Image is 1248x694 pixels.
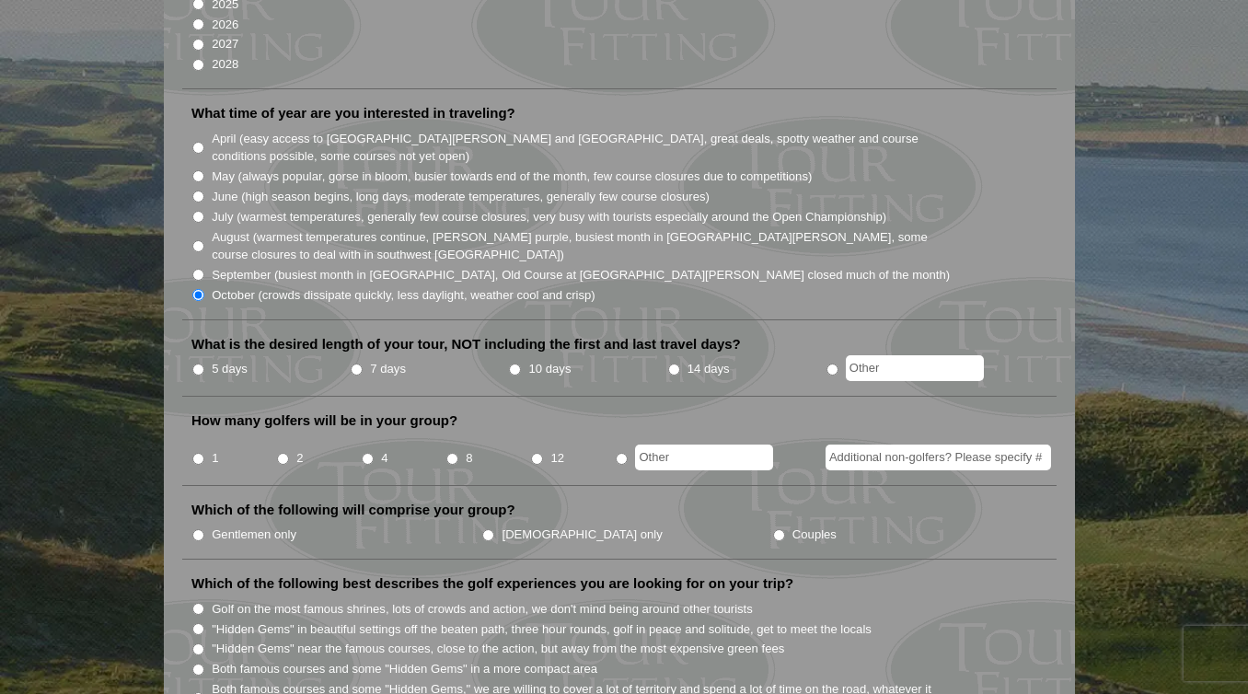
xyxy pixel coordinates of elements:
label: 10 days [529,360,572,378]
label: Couples [792,526,837,544]
label: May (always popular, gorse in bloom, busier towards end of the month, few course closures due to ... [212,168,812,186]
label: 4 [381,449,387,468]
label: 1 [212,449,218,468]
label: Both famous courses and some "Hidden Gems" in a more compact area [212,660,597,678]
label: How many golfers will be in your group? [191,411,457,430]
label: 7 days [370,360,406,378]
input: Additional non-golfers? Please specify # [826,445,1051,470]
label: 2027 [212,35,238,53]
label: Which of the following best describes the golf experiences you are looking for on your trip? [191,574,793,593]
label: 2 [296,449,303,468]
label: "Hidden Gems" near the famous courses, close to the action, but away from the most expensive gree... [212,640,784,658]
input: Other [846,355,984,381]
input: Other [635,445,773,470]
label: August (warmest temperatures continue, [PERSON_NAME] purple, busiest month in [GEOGRAPHIC_DATA][P... [212,228,952,264]
label: June (high season begins, long days, moderate temperatures, generally few course closures) [212,188,710,206]
label: April (easy access to [GEOGRAPHIC_DATA][PERSON_NAME] and [GEOGRAPHIC_DATA], great deals, spotty w... [212,130,952,166]
label: Which of the following will comprise your group? [191,501,515,519]
label: What is the desired length of your tour, NOT including the first and last travel days? [191,335,741,353]
label: September (busiest month in [GEOGRAPHIC_DATA], Old Course at [GEOGRAPHIC_DATA][PERSON_NAME] close... [212,266,950,284]
label: 14 days [688,360,730,378]
label: 2028 [212,55,238,74]
label: Golf on the most famous shrines, lots of crowds and action, we don't mind being around other tour... [212,600,753,619]
label: 12 [550,449,564,468]
label: "Hidden Gems" in beautiful settings off the beaten path, three hour rounds, golf in peace and sol... [212,620,872,639]
label: 8 [466,449,472,468]
label: What time of year are you interested in traveling? [191,104,515,122]
label: 5 days [212,360,248,378]
label: [DEMOGRAPHIC_DATA] only [503,526,663,544]
label: 2026 [212,16,238,34]
label: July (warmest temperatures, generally few course closures, very busy with tourists especially aro... [212,208,886,226]
label: Gentlemen only [212,526,296,544]
label: October (crowds dissipate quickly, less daylight, weather cool and crisp) [212,286,595,305]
